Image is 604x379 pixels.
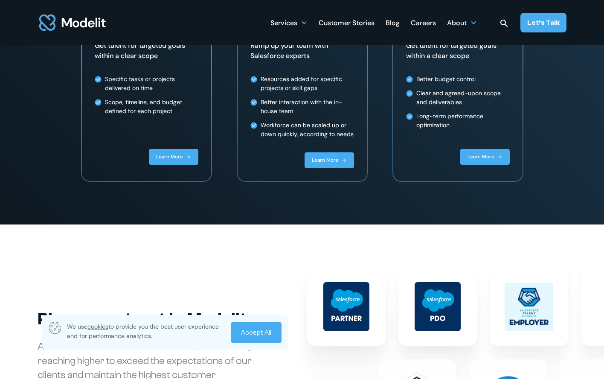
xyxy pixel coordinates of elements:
div: Careers [411,15,436,32]
a: Careers [411,14,436,31]
h2: Place your trust in Modelit [38,309,259,329]
img: modelit logo [38,9,107,36]
img: arrow right [186,155,191,160]
div: Specific tasks or projects delivered on time [105,75,198,93]
div: Clear and agreed-upon scope and deliverables [416,89,510,107]
div: Scope, timeline, and budget defined for each project [105,98,198,116]
div: Learn More [156,153,183,160]
div: Get talent for targeted goals within a clear scope [406,41,510,61]
div: Blog [386,15,400,32]
div: Workforce can be scaled up or down quickly, according to needs [261,121,354,139]
div: Resources added for specific projects or skill gaps [261,75,354,93]
a: Accept All [231,322,282,343]
div: Services [270,15,297,32]
a: Let’s Talk [520,13,566,32]
div: Better budget control [416,75,476,84]
div: Better interaction with the in-house team [261,98,354,116]
img: pdo [415,282,461,331]
div: Services [270,14,308,31]
img: arrow right [342,158,347,163]
span: cookies [87,323,108,330]
a: Learn More [149,149,198,165]
div: About [447,15,467,32]
a: Learn More [460,149,510,165]
div: Ramp up your team with Salesforce experts [250,41,354,61]
div: Learn More [468,153,494,160]
div: Get talent for targeted goals within a clear scope [95,41,198,61]
div: Customer Stories [319,15,375,32]
a: Customer Stories [319,14,375,31]
a: Learn More [305,152,354,168]
a: home [38,9,107,36]
img: arrow right [497,155,502,160]
img: Salesforce Partner logo [323,282,369,331]
div: Long-term performance optimization [416,112,510,130]
a: Blog [386,14,400,31]
div: Let’s Talk [527,18,560,27]
div: Learn More [312,157,339,164]
div: About [447,14,477,31]
p: We use to provide you the best user experience and for performance analytics. [67,322,225,341]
